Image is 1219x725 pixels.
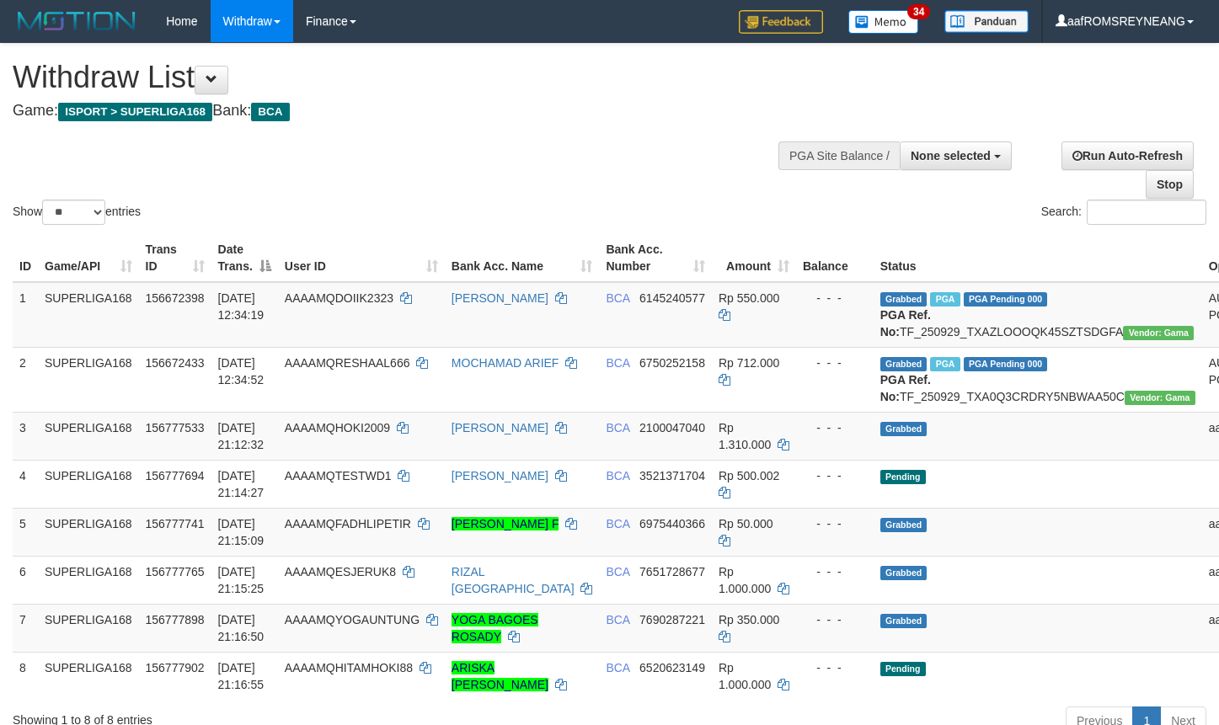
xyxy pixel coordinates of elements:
[285,517,411,530] span: AAAAMQFADHLIPETIR
[639,661,705,674] span: Copy 6520623149 to clipboard
[930,357,960,371] span: Marked by aafsoycanthlai
[13,604,38,652] td: 7
[719,421,771,451] span: Rp 1.310.000
[606,356,629,370] span: BCA
[13,200,141,225] label: Show entries
[285,291,393,305] span: AAAAMQDOIIK2323
[639,565,705,578] span: Copy 7651728677 to clipboard
[907,4,930,19] span: 34
[218,517,265,547] span: [DATE] 21:15:09
[13,347,38,412] td: 2
[606,661,629,674] span: BCA
[13,460,38,508] td: 4
[218,421,265,451] span: [DATE] 21:12:32
[146,517,205,530] span: 156777741
[1123,326,1194,340] span: Vendor URL: https://trx31.1velocity.biz
[13,282,38,348] td: 1
[803,515,867,532] div: - - -
[13,412,38,460] td: 3
[599,234,712,282] th: Bank Acc. Number: activate to sort column ascending
[452,421,548,434] a: [PERSON_NAME]
[38,604,139,652] td: SUPERLIGA168
[803,659,867,676] div: - - -
[606,517,629,530] span: BCA
[251,103,289,121] span: BCA
[13,103,796,120] h4: Game: Bank:
[848,10,919,34] img: Button%20Memo.svg
[1061,141,1194,170] a: Run Auto-Refresh
[1041,200,1206,225] label: Search:
[880,308,931,339] b: PGA Ref. No:
[803,419,867,436] div: - - -
[146,613,205,626] span: 156777898
[964,292,1048,307] span: PGA Pending
[944,10,1029,33] img: panduan.png
[639,469,705,482] span: Copy 3521371704 to clipboard
[803,611,867,628] div: - - -
[639,356,705,370] span: Copy 6750252158 to clipboard
[880,566,928,580] span: Grabbed
[719,469,779,482] span: Rp 500.002
[285,565,396,578] span: AAAAMQESJERUK8
[146,291,205,305] span: 156672398
[38,508,139,556] td: SUPERLIGA168
[218,291,265,322] span: [DATE] 12:34:19
[218,356,265,386] span: [DATE] 12:34:52
[639,291,705,305] span: Copy 6145240577 to clipboard
[874,282,1202,348] td: TF_250929_TXAZLOOOQK45SZTSDGFA
[719,517,773,530] span: Rp 50.000
[911,149,991,163] span: None selected
[452,517,559,530] a: [PERSON_NAME] F
[719,291,779,305] span: Rp 550.000
[880,373,931,403] b: PGA Ref. No:
[880,422,928,436] span: Grabbed
[719,565,771,595] span: Rp 1.000.000
[1087,200,1206,225] input: Search:
[712,234,796,282] th: Amount: activate to sort column ascending
[874,347,1202,412] td: TF_250929_TXA0Q3CRDRY5NBWAA50C
[285,613,420,626] span: AAAAMQYOGAUNTUNG
[38,556,139,604] td: SUPERLIGA168
[218,469,265,499] span: [DATE] 21:14:27
[803,467,867,484] div: - - -
[285,356,410,370] span: AAAAMQRESHAAL666
[285,421,390,434] span: AAAAMQHOKI2009
[880,292,928,307] span: Grabbed
[639,517,705,530] span: Copy 6975440366 to clipboard
[13,234,38,282] th: ID
[452,356,559,370] a: MOCHAMAD ARIEF
[1125,391,1195,405] span: Vendor URL: https://trx31.1velocity.biz
[218,565,265,595] span: [DATE] 21:15:25
[13,61,796,94] h1: Withdraw List
[445,234,600,282] th: Bank Acc. Name: activate to sort column ascending
[139,234,211,282] th: Trans ID: activate to sort column ascending
[803,563,867,580] div: - - -
[930,292,960,307] span: Marked by aafsoycanthlai
[874,234,1202,282] th: Status
[146,469,205,482] span: 156777694
[452,469,548,482] a: [PERSON_NAME]
[880,357,928,371] span: Grabbed
[38,460,139,508] td: SUPERLIGA168
[719,356,779,370] span: Rp 712.000
[42,200,105,225] select: Showentries
[778,141,900,170] div: PGA Site Balance /
[13,556,38,604] td: 6
[285,661,413,674] span: AAAAMQHITAMHOKI88
[639,421,705,434] span: Copy 2100047040 to clipboard
[218,661,265,691] span: [DATE] 21:16:55
[38,412,139,460] td: SUPERLIGA168
[606,565,629,578] span: BCA
[880,614,928,628] span: Grabbed
[146,421,205,434] span: 156777533
[58,103,212,121] span: ISPORT > SUPERLIGA168
[13,8,141,34] img: MOTION_logo.png
[278,234,445,282] th: User ID: activate to sort column ascending
[285,469,392,482] span: AAAAMQTESTWD1
[606,421,629,434] span: BCA
[606,291,629,305] span: BCA
[803,290,867,307] div: - - -
[146,565,205,578] span: 156777765
[900,141,1012,170] button: None selected
[38,282,139,348] td: SUPERLIGA168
